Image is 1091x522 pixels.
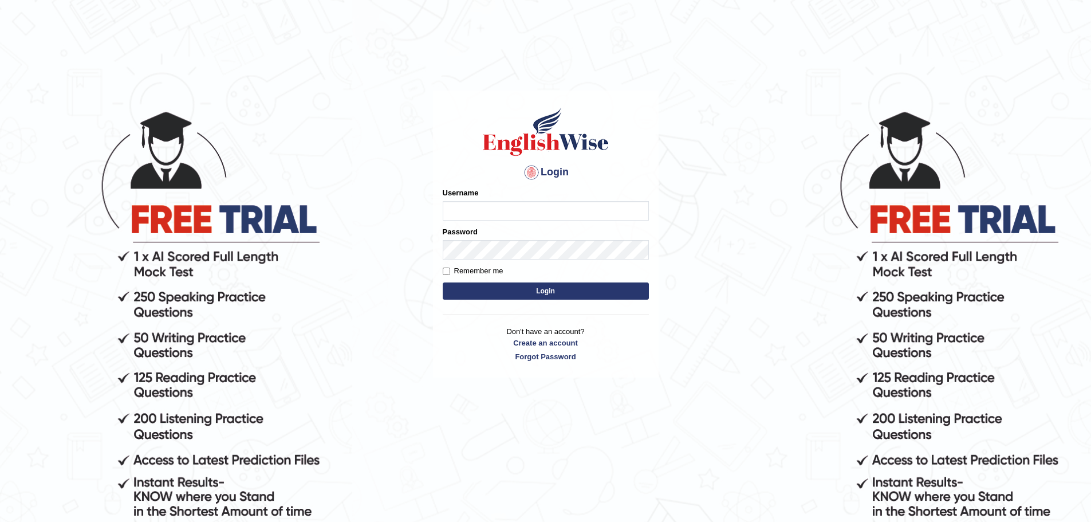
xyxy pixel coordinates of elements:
label: Remember me [443,265,503,277]
button: Login [443,282,649,300]
a: Create an account [443,337,649,348]
label: Username [443,187,479,198]
input: Remember me [443,268,450,275]
a: Forgot Password [443,351,649,362]
img: Logo of English Wise sign in for intelligent practice with AI [480,106,611,158]
p: Don't have an account? [443,326,649,362]
label: Password [443,226,478,237]
h4: Login [443,163,649,182]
